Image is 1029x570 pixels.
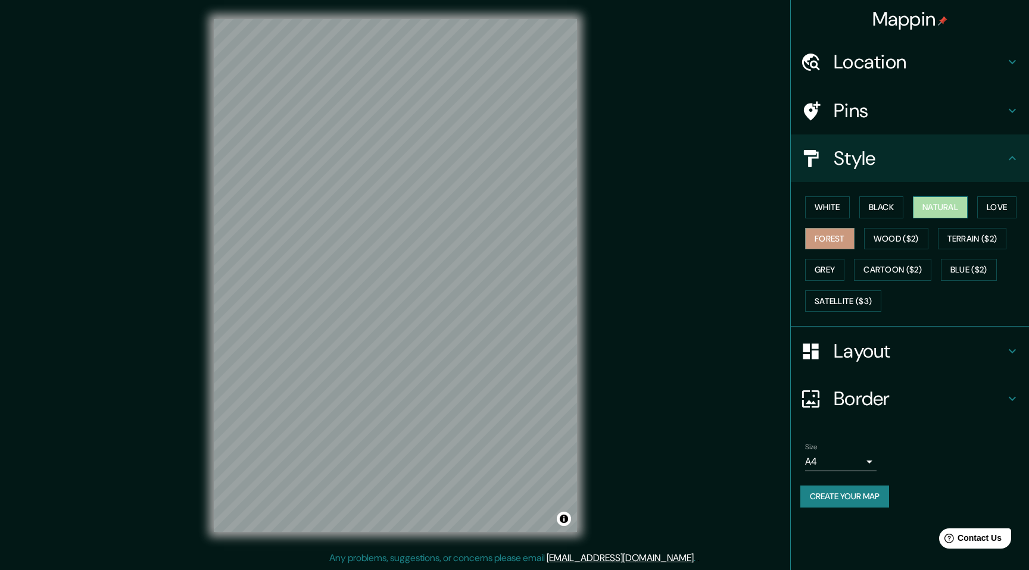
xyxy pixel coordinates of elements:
button: Forest [805,228,855,250]
button: Blue ($2) [941,259,997,281]
button: Cartoon ($2) [854,259,931,281]
button: Black [859,196,904,218]
button: Wood ($2) [864,228,928,250]
div: Border [791,375,1029,422]
div: Style [791,134,1029,182]
button: Natural [913,196,968,218]
div: A4 [805,452,877,471]
label: Size [805,442,818,452]
div: Layout [791,327,1029,375]
h4: Mappin [872,7,948,31]
button: White [805,196,850,218]
div: Location [791,38,1029,86]
button: Create your map [800,486,889,508]
div: . [697,551,700,565]
iframe: Help widget launcher [923,524,1016,557]
h4: Pins [834,99,1005,123]
img: pin-icon.png [938,16,947,26]
div: . [696,551,697,565]
button: Satellite ($3) [805,290,881,312]
h4: Location [834,50,1005,74]
button: Toggle attribution [557,512,571,526]
h4: Layout [834,339,1005,363]
div: Pins [791,87,1029,134]
button: Love [977,196,1016,218]
h4: Border [834,387,1005,411]
a: [EMAIL_ADDRESS][DOMAIN_NAME] [547,552,694,564]
button: Terrain ($2) [938,228,1007,250]
p: Any problems, suggestions, or concerns please email . [329,551,696,565]
canvas: Map [214,19,577,532]
h4: Style [834,146,1005,170]
button: Grey [805,259,844,281]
